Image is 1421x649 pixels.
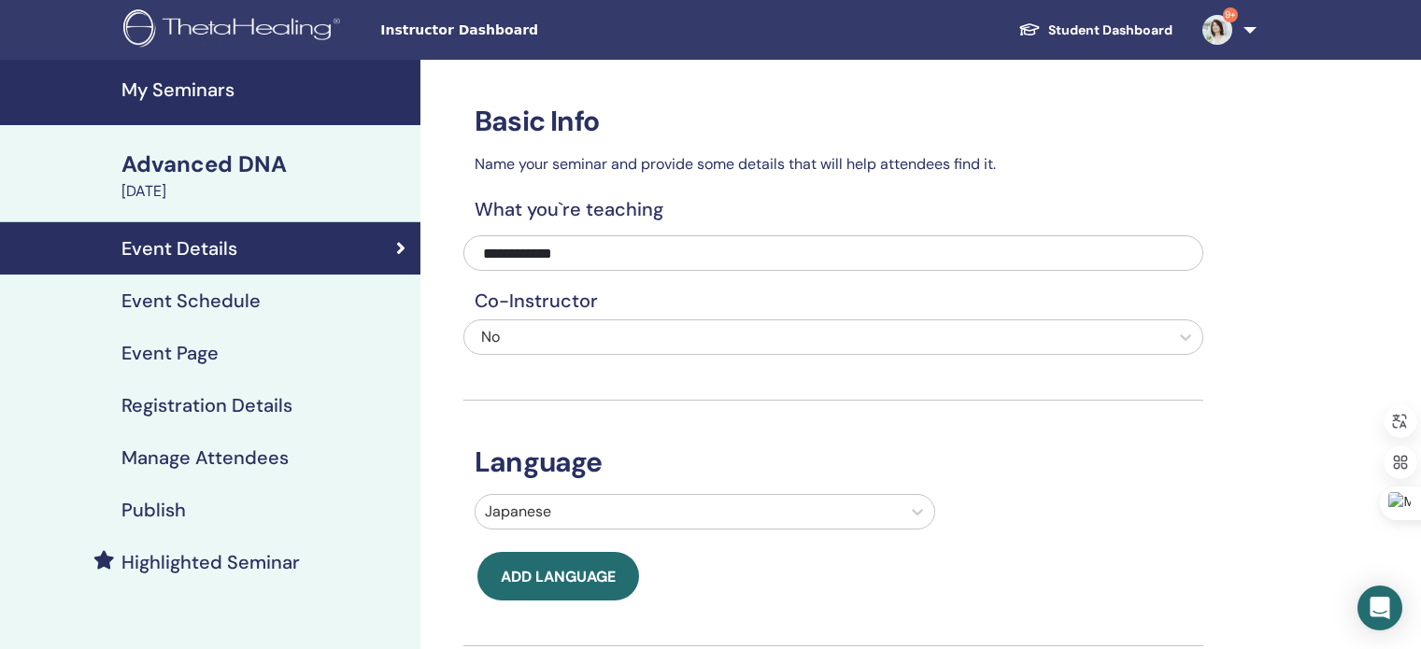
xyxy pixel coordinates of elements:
span: Instructor Dashboard [380,21,661,40]
img: default.jpg [1202,15,1232,45]
h4: Registration Details [121,394,292,416]
div: Advanced DNA [121,148,409,180]
h3: Language [463,445,1203,479]
a: Advanced DNA[DATE] [110,148,420,203]
span: 9+ [1223,7,1238,22]
h4: Manage Attendees [121,446,289,469]
div: Open Intercom Messenger [1357,586,1402,630]
span: No [481,327,500,346]
h4: Highlighted Seminar [121,551,300,573]
h4: Publish [121,499,186,521]
img: logo.png [123,9,347,51]
h4: My Seminars [121,78,409,101]
h4: What you`re teaching [463,198,1203,220]
h3: Basic Info [463,105,1203,138]
h4: Co-Instructor [463,289,1203,312]
span: Add language [501,567,616,586]
a: Student Dashboard [1003,13,1187,48]
div: [DATE] [121,180,409,203]
h4: Event Details [121,237,237,260]
h4: Event Page [121,342,219,364]
p: Name your seminar and provide some details that will help attendees find it. [463,153,1203,176]
h4: Event Schedule [121,289,261,312]
img: graduation-cap-white.svg [1018,21,1041,37]
button: Add language [477,552,639,600]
